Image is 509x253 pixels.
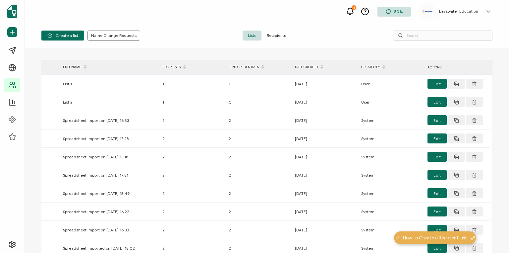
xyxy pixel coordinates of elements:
[292,244,358,252] div: [DATE]
[7,5,17,18] img: sertifier-logomark-colored.svg
[358,80,424,88] div: User
[159,208,225,215] div: 2
[159,98,225,106] div: 1
[41,31,84,41] button: Create a list
[427,133,447,143] button: Edit
[159,135,225,142] div: 2
[427,115,447,125] button: Edit
[225,244,292,252] div: 2
[60,171,159,179] div: Spreadsheet import on [DATE] 17:51
[159,117,225,124] div: 2
[225,226,292,234] div: 2
[358,98,424,106] div: User
[87,31,140,41] button: Name Change Requests
[243,31,261,41] span: Lists
[358,117,424,124] div: System
[427,152,447,162] button: Edit
[225,171,292,179] div: 2
[159,190,225,197] div: 2
[292,61,358,73] div: DATE CREATED
[358,208,424,215] div: System
[225,61,292,73] div: SENT CREDENTIALS
[225,208,292,215] div: 2
[358,171,424,179] div: System
[159,80,225,88] div: 1
[427,188,447,198] button: Edit
[60,226,159,234] div: Spreadsheet import on [DATE] 16:38
[60,98,159,106] div: List 2
[159,226,225,234] div: 2
[60,80,159,88] div: List 1
[60,61,159,73] div: FULL NAME
[159,153,225,161] div: 2
[292,80,358,88] div: [DATE]
[439,9,478,14] h5: Bayswater Education
[60,135,159,142] div: Spreadsheet import on [DATE] 17:28
[358,153,424,161] div: System
[225,190,292,197] div: 2
[225,80,292,88] div: 0
[225,135,292,142] div: 2
[292,135,358,142] div: [DATE]
[427,79,447,89] button: Edit
[292,190,358,197] div: [DATE]
[91,34,137,38] span: Name Change Requests
[352,5,356,10] div: 4
[292,117,358,124] div: [DATE]
[225,153,292,161] div: 2
[394,9,403,14] span: 80%
[292,226,358,234] div: [DATE]
[358,61,424,73] div: CREATED BY
[424,63,490,71] div: ACTIONS
[159,171,225,179] div: 2
[403,234,467,241] span: How to Create a Recipient List
[60,117,159,124] div: Spreadsheet import on [DATE] 16:53
[427,207,447,216] button: Edit
[261,31,291,41] span: Recipients
[60,208,159,215] div: Spreadsheet import on [DATE] 16:22
[60,190,159,197] div: Spreadsheet import on [DATE] 15:49
[225,98,292,106] div: 0
[358,135,424,142] div: System
[358,226,424,234] div: System
[427,243,447,253] button: Edit
[423,10,432,13] img: e421b917-46e4-4ebc-81ec-125abdc7015c.png
[427,170,447,180] button: Edit
[358,244,424,252] div: System
[470,235,475,240] img: minimize-icon.svg
[159,244,225,252] div: 2
[292,208,358,215] div: [DATE]
[225,117,292,124] div: 2
[159,61,225,73] div: RECIPIENTS
[292,171,358,179] div: [DATE]
[60,244,159,252] div: Spreadsheet imported on [DATE] 15:02
[292,98,358,106] div: [DATE]
[393,31,492,41] input: Search
[292,153,358,161] div: [DATE]
[358,190,424,197] div: System
[427,225,447,235] button: Edit
[47,33,78,38] span: Create a list
[427,97,447,107] button: Edit
[60,153,159,161] div: Spreadsheet import on [DATE] 13:18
